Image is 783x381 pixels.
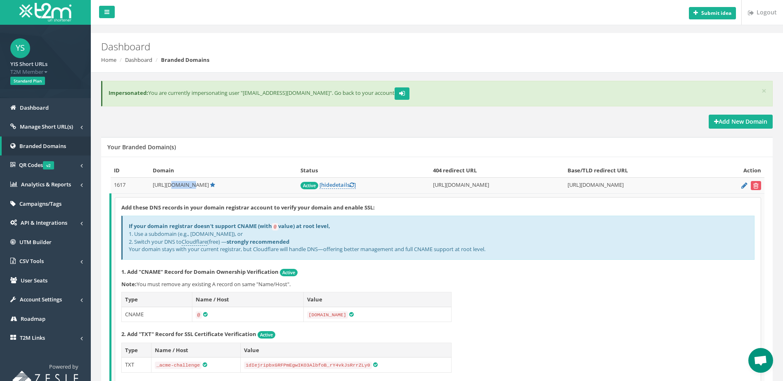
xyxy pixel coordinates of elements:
strong: 1. Add "CNAME" Record for Domain Ownership Verification [121,268,279,275]
span: Dashboard [20,104,49,111]
div: Open chat [748,348,773,373]
td: 1617 [111,178,149,194]
b: Submit idea [701,9,731,16]
span: [URL][DOMAIN_NAME] [153,181,209,188]
td: CNAME [122,307,192,322]
td: [URL][DOMAIN_NAME] [564,178,707,194]
span: API & Integrations [21,219,67,226]
b: If your domain registrar doesn't support CNAME (with value) at root level, [129,222,330,230]
span: hide [321,181,332,188]
button: Submit idea [689,7,736,19]
th: Action [708,163,764,178]
th: Base/TLD redirect URL [564,163,707,178]
code: _acme-challenge [155,362,201,369]
b: Impersonated: [109,89,148,96]
div: You are currently impersonating user "[EMAIL_ADDRESS][DOMAIN_NAME]". Go back to your account [101,81,773,106]
button: × [762,87,766,95]
span: YS [10,38,30,58]
span: Standard Plan [10,77,45,85]
th: Name / Host [151,343,240,357]
b: Note: [121,280,137,288]
th: Value [303,292,451,307]
code: [DOMAIN_NAME] [307,311,348,319]
span: Powered by [49,363,78,370]
th: Type [122,343,151,357]
code: @ [272,223,278,230]
span: Active [258,331,275,339]
h5: Your Branded Domain(s) [107,144,176,150]
span: QR Codes [19,161,54,169]
strong: Add New Domain [714,118,767,125]
td: TXT [122,357,151,373]
strong: YIS Short URLs [10,60,47,68]
span: Active [280,269,298,276]
th: ID [111,163,149,178]
span: Branded Domains [19,142,66,150]
b: strongly recommended [227,238,289,245]
span: Account Settings [20,296,62,303]
a: [hidedetails] [319,181,356,189]
span: Roadmap [21,315,45,322]
th: Name / Host [192,292,303,307]
td: [URL][DOMAIN_NAME] [430,178,564,194]
a: Cloudflare [182,238,207,246]
img: T2M [19,3,71,21]
span: Active [300,182,318,189]
span: Manage Short URL(s) [20,123,73,130]
a: Add New Domain [709,115,773,129]
a: Dashboard [125,56,152,63]
span: T2M Member [10,68,80,76]
code: 1dIejripbxGRFPmEgwIKO3AlbfoB_rY4vkJsRrrZLy0 [244,362,372,369]
span: UTM Builder [19,238,52,246]
p: You must remove any existing A record on same "Name/Host". [121,280,755,288]
span: Campaigns/Tags [19,200,62,207]
h2: Dashboard [101,41,659,52]
span: Analytics & Reports [21,181,71,188]
code: @ [196,311,202,319]
span: User Seats [21,277,47,284]
strong: Branded Domains [161,56,209,63]
span: CSV Tools [19,257,44,265]
th: 404 redirect URL [430,163,564,178]
th: Status [297,163,430,178]
th: Type [122,292,192,307]
div: 1. Use a subdomain (e.g., [DOMAIN_NAME]), or 2. Switch your DNS to (free) — Your domain stays wit... [121,216,755,260]
span: v2 [43,161,54,169]
a: Home [101,56,116,63]
a: YIS Short URLs T2M Member [10,58,80,75]
a: Default [210,181,215,188]
th: Value [241,343,452,357]
th: Domain [149,163,297,178]
span: T2M Links [20,334,45,341]
strong: 2. Add "TXT" Record for SSL Certificate Verification [121,330,256,338]
strong: Add these DNS records in your domain registrar account to verify your domain and enable SSL: [121,204,375,211]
